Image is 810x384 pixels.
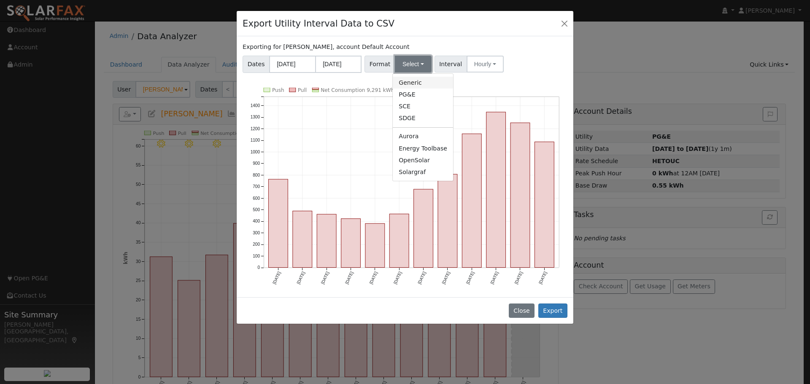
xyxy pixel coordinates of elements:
a: PG&E [393,89,453,100]
rect: onclick="" [317,214,336,267]
button: Hourly [467,56,504,73]
button: Close [509,303,535,318]
text: 1200 [251,126,260,131]
text: [DATE] [514,271,524,285]
rect: onclick="" [510,123,530,267]
rect: onclick="" [341,219,361,268]
text: 100 [253,254,260,258]
label: Exporting for [PERSON_NAME], account Default Account [243,43,409,51]
a: Energy Toolbase [393,142,453,154]
text: 800 [253,172,260,177]
span: Interval [435,56,467,73]
span: Dates [243,56,270,73]
a: SDGE [393,113,453,124]
rect: onclick="" [535,142,554,267]
rect: onclick="" [365,223,385,267]
text: [DATE] [465,271,475,285]
h4: Export Utility Interval Data to CSV [243,17,394,30]
text: [DATE] [441,271,451,285]
a: OpenSolar [393,154,453,166]
text: 500 [253,207,260,212]
text: 900 [253,161,260,166]
text: [DATE] [489,271,499,285]
text: [DATE] [393,271,402,285]
text: Pull [298,87,307,93]
a: Generic [393,77,453,89]
rect: onclick="" [389,214,409,267]
rect: onclick="" [486,112,506,268]
rect: onclick="" [269,179,288,267]
text: 1000 [251,150,260,154]
button: Close [559,17,570,29]
rect: onclick="" [438,174,457,267]
a: Solargraf [393,166,453,178]
text: [DATE] [296,271,306,285]
text: [DATE] [344,271,354,285]
rect: onclick="" [462,134,481,267]
text: [DATE] [417,271,427,285]
text: Net Consumption 9,291 kWh [321,87,394,93]
rect: onclick="" [414,189,433,268]
text: Push [272,87,284,93]
text: 1100 [251,138,260,142]
rect: onclick="" [293,211,312,267]
text: 200 [253,242,260,247]
text: [DATE] [369,271,378,285]
text: [DATE] [538,271,548,285]
text: [DATE] [320,271,330,285]
text: 600 [253,196,260,200]
button: Export [538,303,567,318]
text: 400 [253,219,260,223]
text: 700 [253,184,260,189]
text: 300 [253,231,260,235]
text: 1300 [251,115,260,119]
text: 1400 [251,103,260,108]
a: SCE [393,101,453,113]
span: Format [364,56,395,73]
button: Select [395,56,432,73]
a: Aurora [393,131,453,142]
text: 0 [258,265,260,270]
text: [DATE] [272,271,281,285]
